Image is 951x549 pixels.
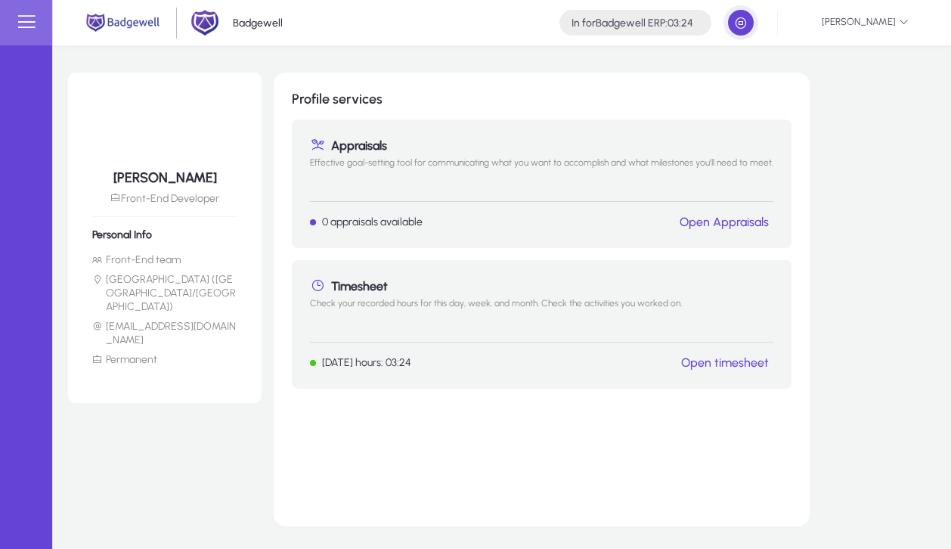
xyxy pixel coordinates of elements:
[572,17,693,29] h4: Badgewell ERP
[92,192,237,205] p: Front-End Developer
[680,215,769,229] a: Open Appraisals
[310,138,773,153] h1: Appraisals
[790,10,816,36] img: 39.jpeg
[92,273,237,314] li: [GEOGRAPHIC_DATA] ([GEOGRAPHIC_DATA]/[GEOGRAPHIC_DATA])
[322,216,423,228] p: 0 appraisals available
[681,355,769,370] a: Open timesheet
[83,12,163,33] img: main.png
[310,278,773,293] h1: Timesheet
[292,91,791,107] h1: Profile services
[665,17,668,29] span: :
[92,228,237,241] h6: Personal Info
[92,353,237,367] li: Permanent
[790,10,909,36] span: [PERSON_NAME]
[572,17,596,29] span: In for
[92,320,237,347] li: [EMAIL_ADDRESS][DOMAIN_NAME]
[310,298,773,330] p: Check your recorded hours for this day, week, and month. Check the activities you worked on.
[675,214,773,230] button: Open Appraisals
[191,8,219,37] img: 2.png
[322,356,411,369] p: [DATE] hours: 03:24
[135,97,195,157] img: 39.jpeg
[92,169,237,186] h5: [PERSON_NAME]
[668,17,693,29] span: 03:24
[310,157,773,189] p: Effective goal-setting tool for communicating what you want to accomplish and what milestones you...
[677,355,773,371] button: Open timesheet
[233,17,283,29] p: Badgewell
[92,253,237,267] li: Front-End team
[778,9,921,36] button: [PERSON_NAME]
